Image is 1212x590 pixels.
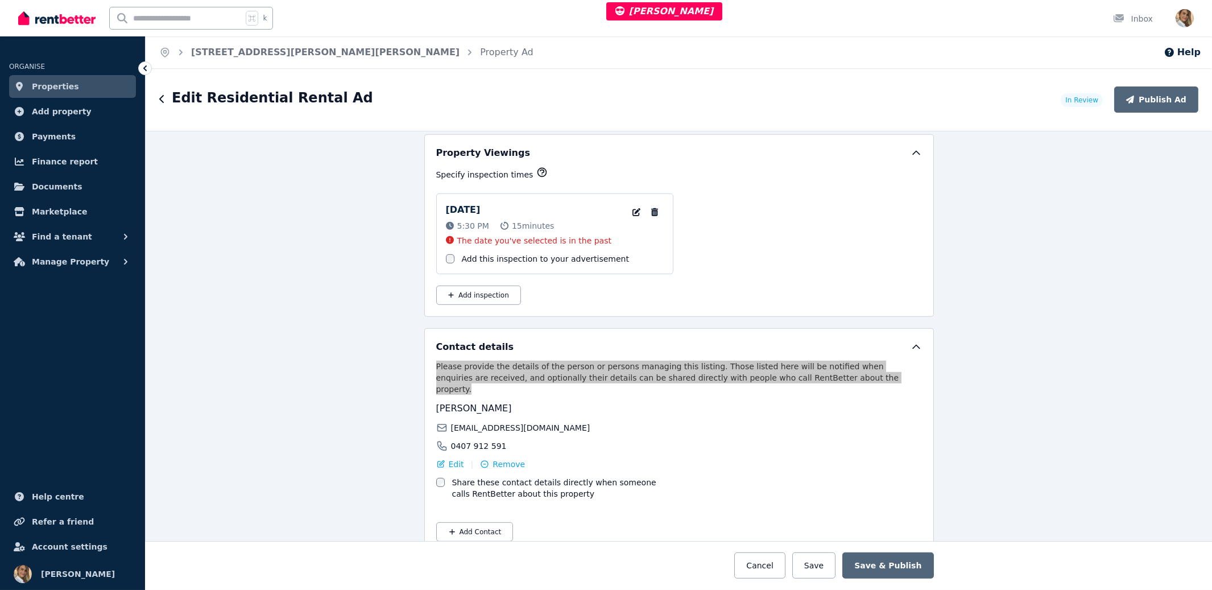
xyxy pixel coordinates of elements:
label: Share these contact details directly when someone calls RentBetter about this property [452,477,675,500]
span: [EMAIL_ADDRESS][DOMAIN_NAME] [451,422,590,434]
span: Refer a friend [32,515,94,529]
span: 0407 912 591 [451,440,507,452]
span: 15 minutes [512,220,555,232]
button: Add Contact [436,522,514,542]
button: Publish Ad [1114,86,1198,113]
p: The date you've selected is in the past [457,235,612,246]
span: Add property [32,105,92,118]
button: Edit [436,459,464,470]
button: Save & Publish [842,552,933,579]
a: Finance report [9,150,136,173]
a: Refer a friend [9,510,136,533]
a: Account settings [9,535,136,558]
span: | [471,459,474,470]
span: Finance report [32,155,98,168]
span: ORGANISE [9,63,45,71]
button: Help [1164,46,1201,59]
button: Manage Property [9,250,136,273]
img: Jodie Cartmer [1176,9,1194,27]
button: Cancel [734,552,785,579]
span: k [263,14,267,23]
button: Find a tenant [9,225,136,248]
label: Add this inspection to your advertisement [461,253,629,265]
a: Properties [9,75,136,98]
button: Remove [480,459,525,470]
span: [PERSON_NAME] [41,567,115,581]
a: Help centre [9,485,136,508]
nav: Breadcrumb [146,36,547,68]
button: Save [792,552,835,579]
p: Specify inspection times [436,169,533,180]
span: Edit [449,459,464,470]
a: Documents [9,175,136,198]
a: Property Ad [480,47,533,57]
a: [STREET_ADDRESS][PERSON_NAME][PERSON_NAME] [191,47,460,57]
a: Add property [9,100,136,123]
span: In Review [1065,96,1098,105]
div: Inbox [1113,13,1153,24]
span: Manage Property [32,255,109,269]
p: Please provide the details of the person or persons managing this listing. Those listed here will... [436,361,922,395]
a: Marketplace [9,200,136,223]
span: Help centre [32,490,84,504]
img: Jodie Cartmer [14,565,32,583]
span: Remove [493,459,525,470]
span: [PERSON_NAME] [436,403,512,414]
p: [DATE] [446,203,481,217]
span: Find a tenant [32,230,92,244]
h5: Property Viewings [436,146,531,160]
a: Payments [9,125,136,148]
span: 5:30 PM [457,220,489,232]
img: RentBetter [18,10,96,27]
span: [PERSON_NAME] [615,6,714,16]
span: Marketplace [32,205,87,218]
span: Properties [32,80,79,93]
span: Payments [32,130,76,143]
h5: Contact details [436,340,514,354]
span: Account settings [32,540,107,554]
button: Add inspection [436,286,521,305]
h1: Edit Residential Rental Ad [172,89,373,107]
span: Documents [32,180,82,193]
